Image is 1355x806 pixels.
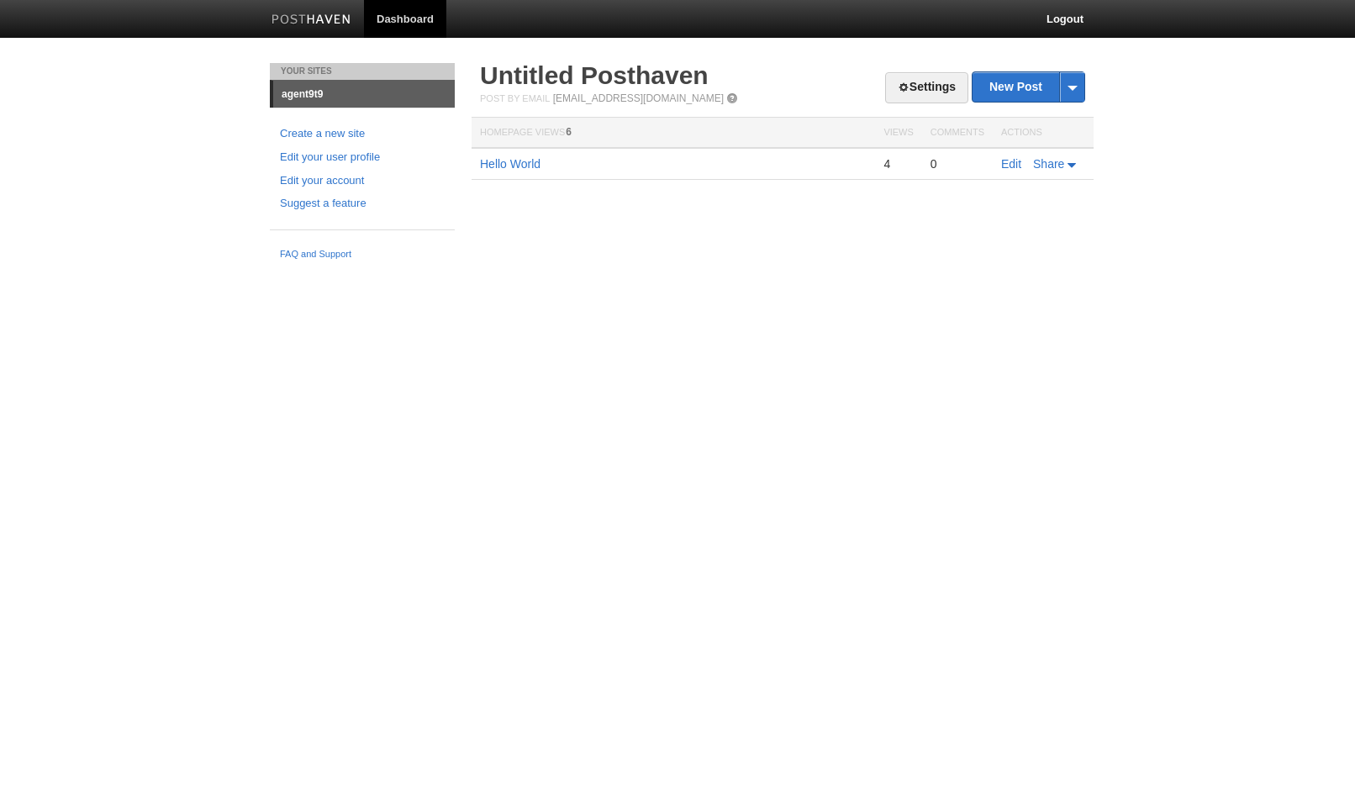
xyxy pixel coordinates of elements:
a: agent9t9 [273,81,455,108]
div: 4 [883,156,913,171]
th: Homepage Views [472,118,875,149]
a: FAQ and Support [280,247,445,262]
li: Your Sites [270,63,455,80]
th: Comments [922,118,993,149]
div: 0 [931,156,984,171]
a: Settings [885,72,968,103]
a: New Post [973,72,1084,102]
a: Untitled Posthaven [480,61,709,89]
a: [EMAIL_ADDRESS][DOMAIN_NAME] [553,92,724,104]
a: Edit your user profile [280,149,445,166]
a: Edit your account [280,172,445,190]
a: Hello World [480,157,540,171]
a: Suggest a feature [280,195,445,213]
span: Share [1033,157,1064,171]
th: Views [875,118,921,149]
span: 6 [566,126,572,138]
img: Posthaven-bar [272,14,351,27]
th: Actions [993,118,1094,149]
span: Post by Email [480,93,550,103]
a: Edit [1001,157,1021,171]
a: Create a new site [280,125,445,143]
